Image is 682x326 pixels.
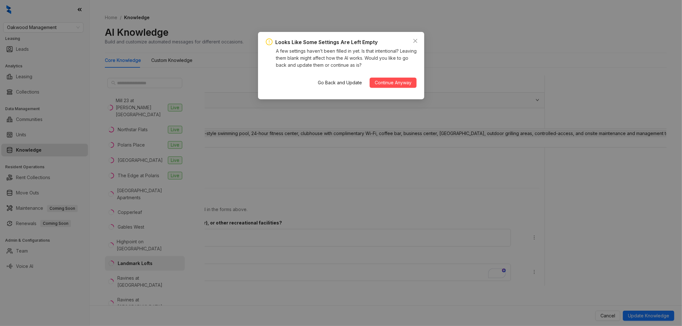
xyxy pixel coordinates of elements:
div: A few settings haven’t been filled in yet. Is that intentional? Leaving them blank might affect h... [276,48,417,69]
span: Go Back and Update [318,79,362,86]
button: Go Back and Update [313,78,367,88]
span: Continue Anyway [375,79,412,86]
button: Continue Anyway [370,78,417,88]
div: Looks Like Some Settings Are Left Empty [275,38,378,46]
span: close [413,38,418,43]
button: Close [410,36,420,46]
